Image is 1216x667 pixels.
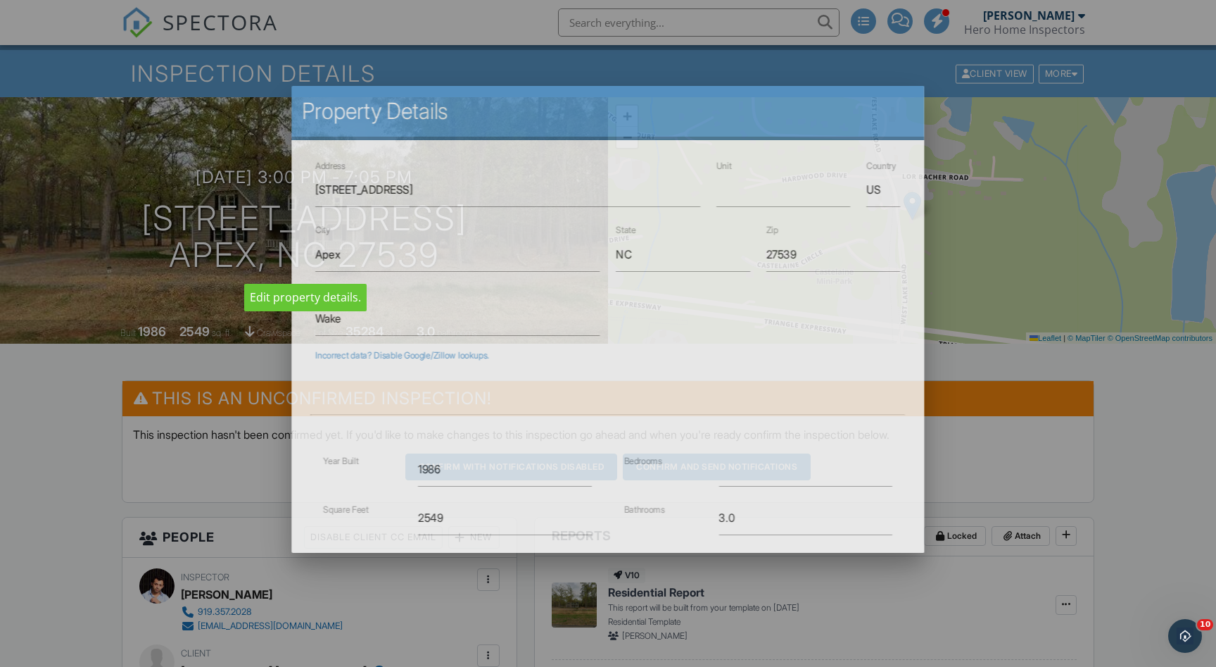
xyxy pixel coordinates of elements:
[324,455,359,466] label: Year Built
[315,350,901,361] div: Incorrect data? Disable Google/Zillow lookups.
[624,552,653,563] label: Parking
[302,97,913,125] h2: Property Details
[315,161,346,171] label: Address
[616,225,635,235] label: State
[766,225,778,235] label: Zip
[1168,619,1202,653] iframe: Intercom live chat
[1197,619,1213,630] span: 10
[324,504,369,514] label: Square Feet
[315,225,331,235] label: City
[324,552,354,563] label: Lot Size
[315,289,343,300] label: County
[866,161,897,171] label: Country
[624,455,662,466] label: Bedrooms
[624,504,665,514] label: Bathrooms
[716,161,732,171] label: Unit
